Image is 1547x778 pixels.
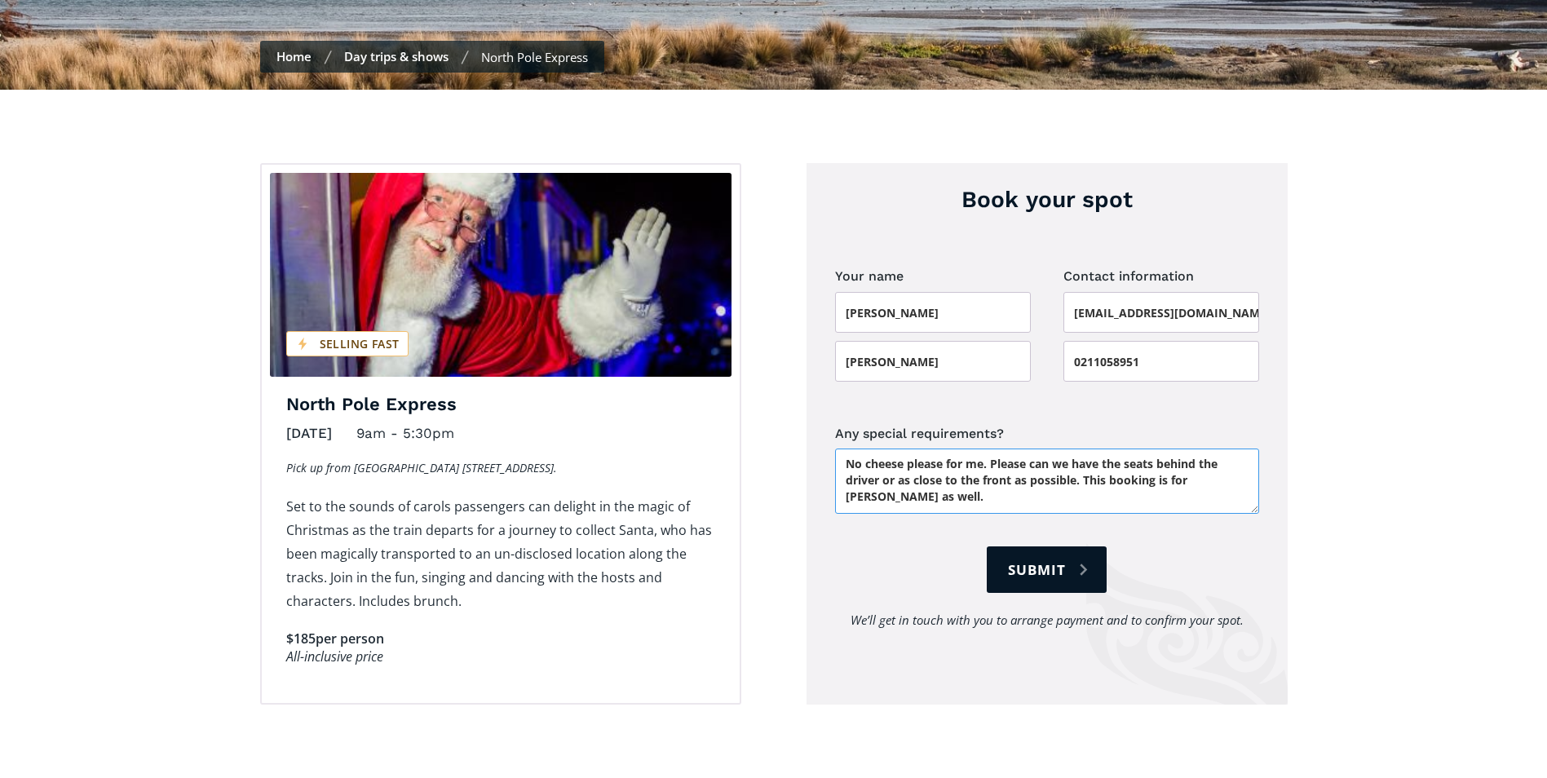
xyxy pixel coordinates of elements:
[835,422,1259,444] label: Any special requirements?
[286,630,316,648] div: $185
[835,264,1259,664] form: Day trip booking
[286,393,715,417] h3: North Pole Express
[286,421,332,446] div: [DATE]
[286,648,715,665] div: All-inclusive price
[286,495,715,613] p: Set to the sounds of carols passengers can delight in the magic of Christmas as the train departs...
[1063,341,1259,382] input: Phone
[260,41,604,73] nav: Breadcrumbs
[481,49,588,65] div: North Pole Express
[276,48,312,64] a: Home
[835,183,1259,215] h3: Book your spot
[286,331,409,356] div: Selling fast
[987,546,1106,593] input: Submit
[835,341,1031,382] input: Last name
[270,173,732,377] img: North Pole Express Train
[851,609,1244,631] div: We’ll get in touch with you to arrange payment and to confirm your spot.
[286,458,715,478] p: Pick up from [GEOGRAPHIC_DATA] [STREET_ADDRESS].
[1063,264,1194,288] legend: Contact information
[1063,292,1259,333] input: Email
[835,264,904,288] legend: Your name
[344,48,449,64] a: Day trips & shows
[835,292,1031,333] input: First name
[316,630,384,648] div: per person
[356,421,454,446] div: 9am - 5:30pm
